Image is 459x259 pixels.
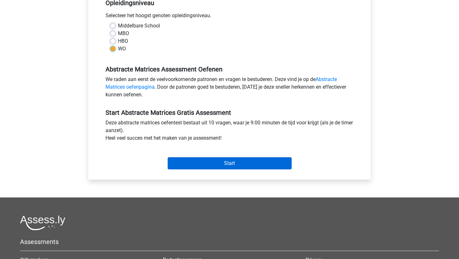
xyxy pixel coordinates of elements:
div: Selecteer het hoogst genoten opleidingsniveau. [101,12,358,22]
h5: Start Abstracte Matrices Gratis Assessment [106,109,353,116]
label: HBO [118,37,128,45]
div: We raden aan eerst de veelvoorkomende patronen en vragen te bestuderen. Deze vind je op de . Door... [101,76,358,101]
img: Assessly logo [20,215,65,230]
input: Start [168,157,292,169]
label: Middelbare School [118,22,160,30]
h5: Assessments [20,238,439,246]
label: WO [118,45,126,53]
div: Deze abstracte matrices oefentest bestaat uit 10 vragen, waar je 9:00 minuten de tijd voor krijgt... [101,119,358,144]
label: MBO [118,30,129,37]
h5: Abstracte Matrices Assessment Oefenen [106,65,353,73]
